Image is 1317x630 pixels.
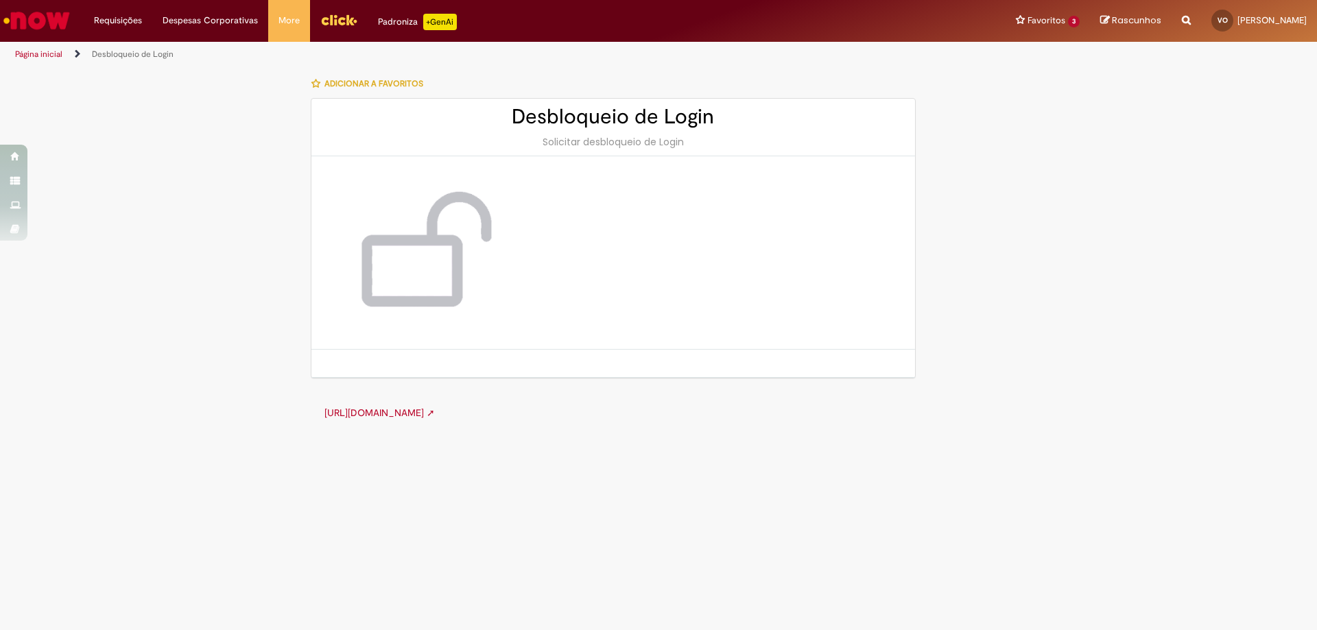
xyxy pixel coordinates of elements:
span: [PERSON_NAME] [1237,14,1307,26]
button: Adicionar a Favoritos [311,69,431,98]
a: Rascunhos [1100,14,1161,27]
img: ServiceNow [1,7,72,34]
a: [URL][DOMAIN_NAME] ➚ [324,407,435,419]
span: Requisições [94,14,142,27]
img: click_logo_yellow_360x200.png [320,10,357,30]
ul: Trilhas de página [10,42,868,67]
a: Desbloqueio de Login [92,49,174,60]
a: Página inicial [15,49,62,60]
div: Padroniza [378,14,457,30]
div: Solicitar desbloqueio de Login [325,135,901,149]
p: +GenAi [423,14,457,30]
span: Despesas Corporativas [163,14,258,27]
span: VO [1218,16,1228,25]
span: Adicionar a Favoritos [324,78,423,89]
img: Desbloqueio de Login [339,184,503,322]
span: 3 [1068,16,1080,27]
span: More [278,14,300,27]
h2: Desbloqueio de Login [325,106,901,128]
span: Rascunhos [1112,14,1161,27]
span: Favoritos [1028,14,1065,27]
